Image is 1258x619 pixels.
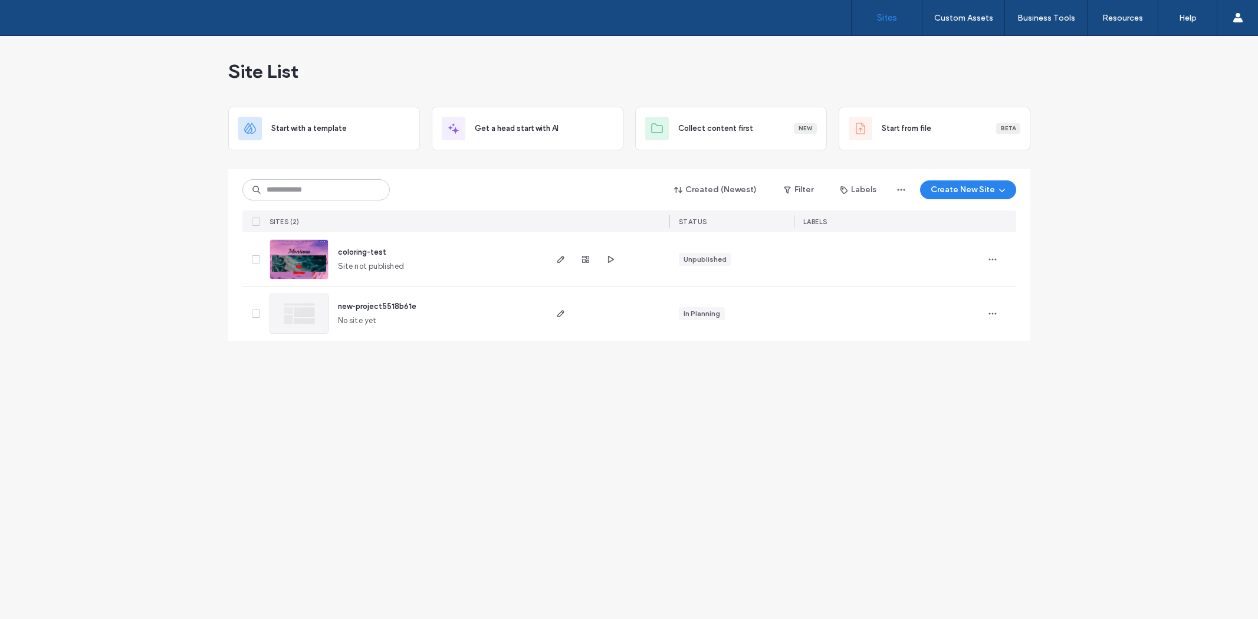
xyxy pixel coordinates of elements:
img: project thumbnail [270,294,328,333]
span: Site List [228,60,298,83]
div: Beta [996,123,1020,134]
div: Collect content firstNew [635,107,827,150]
a: new-project5518b61e [338,302,416,311]
label: Sites [877,12,897,23]
button: Create New Site [920,180,1016,199]
span: STATUS [679,218,707,226]
div: Start from fileBeta [839,107,1030,150]
div: Get a head start with AI [432,107,623,150]
a: coloring-test [338,248,386,256]
div: In Planning [684,308,720,319]
div: Unpublished [684,254,727,265]
label: Help [1179,13,1197,23]
div: Start with a template [228,107,420,150]
span: Start with a template [271,123,347,134]
span: SITES (2) [270,218,300,226]
label: Resources [1102,13,1143,23]
span: LABELS [803,218,827,226]
span: Start from file [882,123,931,134]
button: Created (Newest) [664,180,767,199]
button: Filter [772,180,825,199]
span: Collect content first [678,123,753,134]
div: New [794,123,817,134]
label: Business Tools [1017,13,1075,23]
span: Site not published [338,261,405,272]
span: No site yet [338,315,377,327]
label: Custom Assets [934,13,993,23]
button: Labels [830,180,887,199]
span: Get a head start with AI [475,123,559,134]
